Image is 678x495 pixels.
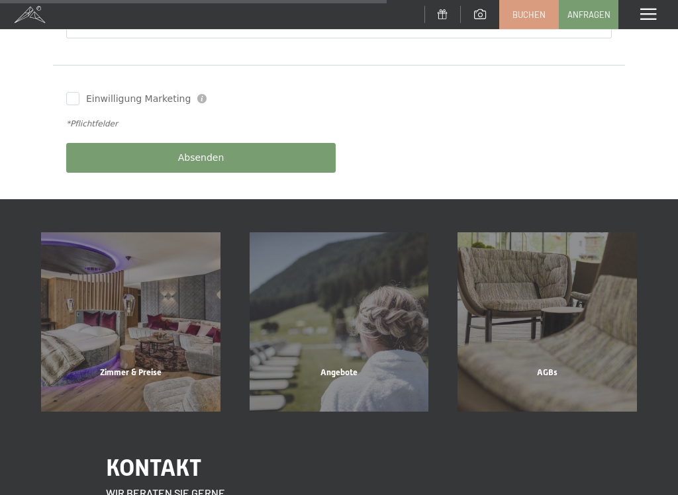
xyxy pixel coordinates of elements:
a: Anfragen [559,1,618,28]
span: Zimmer & Preise [100,367,162,377]
span: Absenden [178,152,224,165]
span: Einwilligung Marketing [86,93,191,106]
a: Urlaub in Südtirol im Hotel Schwarzenstein – Anfrage Angebote [235,232,444,412]
span: Kontakt [106,454,201,481]
span: Buchen [512,9,546,21]
button: Absenden [66,143,336,173]
a: Urlaub in Südtirol im Hotel Schwarzenstein – Anfrage AGBs [443,232,652,412]
a: Buchen [500,1,558,28]
span: AGBs [537,367,557,377]
span: Angebote [320,367,358,377]
div: *Pflichtfelder [66,118,612,130]
span: Anfragen [567,9,610,21]
a: Urlaub in Südtirol im Hotel Schwarzenstein – Anfrage Zimmer & Preise [26,232,235,412]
